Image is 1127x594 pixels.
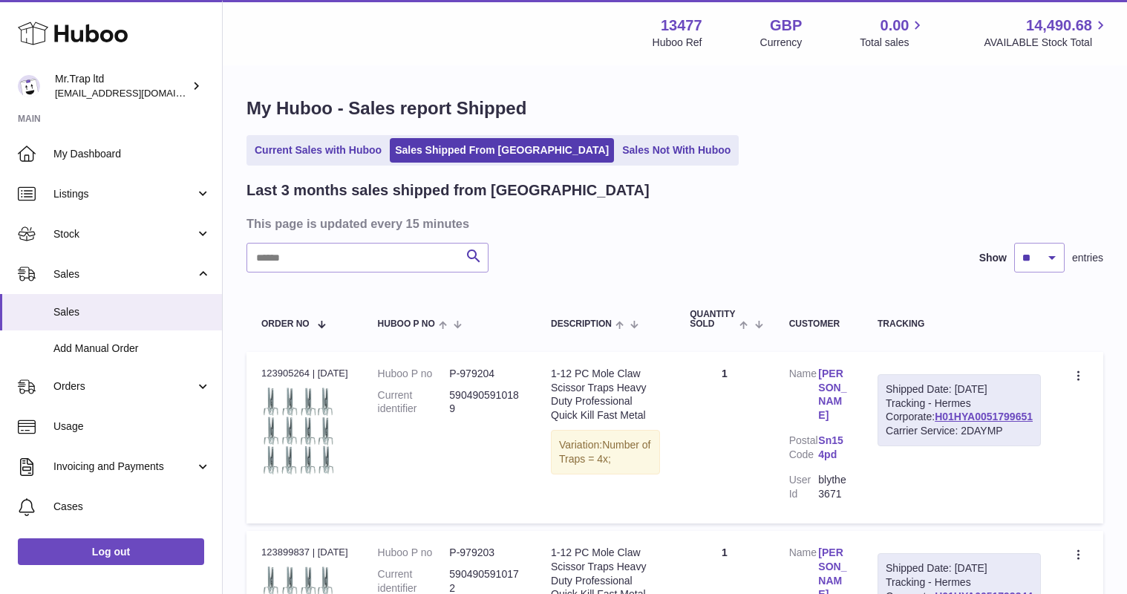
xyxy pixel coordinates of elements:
[18,538,204,565] a: Log out
[261,546,348,559] div: 123899837 | [DATE]
[53,227,195,241] span: Stock
[878,319,1041,329] div: Tracking
[860,16,926,50] a: 0.00 Total sales
[53,460,195,474] span: Invoicing and Payments
[55,87,218,99] span: [EMAIL_ADDRESS][DOMAIN_NAME]
[886,382,1033,396] div: Shipped Date: [DATE]
[378,388,450,417] dt: Current identifier
[53,420,211,434] span: Usage
[789,367,819,427] dt: Name
[53,147,211,161] span: My Dashboard
[390,138,614,163] a: Sales Shipped From [GEOGRAPHIC_DATA]
[551,430,660,474] div: Variation:
[261,385,336,475] img: $_57.JPG
[261,367,348,380] div: 123905264 | [DATE]
[760,36,803,50] div: Currency
[690,310,736,329] span: Quantity Sold
[249,138,387,163] a: Current Sales with Huboo
[984,36,1109,50] span: AVAILABLE Stock Total
[53,500,211,514] span: Cases
[53,342,211,356] span: Add Manual Order
[818,473,848,501] dd: blythe3671
[551,319,612,329] span: Description
[1072,251,1103,265] span: entries
[551,367,660,423] div: 1-12 PC Mole Claw Scissor Traps Heavy Duty Professional Quick Kill Fast Metal
[878,374,1041,447] div: Tracking - Hermes Corporate:
[246,180,650,200] h2: Last 3 months sales shipped from [GEOGRAPHIC_DATA]
[246,97,1103,120] h1: My Huboo - Sales report Shipped
[789,319,848,329] div: Customer
[881,16,909,36] span: 0.00
[261,319,310,329] span: Order No
[55,72,189,100] div: Mr.Trap ltd
[818,434,848,462] a: Sn154pd
[984,16,1109,50] a: 14,490.68 AVAILABLE Stock Total
[1026,16,1092,36] span: 14,490.68
[449,367,521,381] dd: P-979204
[53,267,195,281] span: Sales
[935,411,1033,422] a: H01HYA0051799651
[979,251,1007,265] label: Show
[246,215,1100,232] h3: This page is updated every 15 minutes
[860,36,926,50] span: Total sales
[378,367,450,381] dt: Huboo P no
[53,187,195,201] span: Listings
[378,546,450,560] dt: Huboo P no
[559,439,650,465] span: Number of Traps = 4x;
[53,379,195,394] span: Orders
[53,305,211,319] span: Sales
[886,424,1033,438] div: Carrier Service: 2DAYMP
[770,16,802,36] strong: GBP
[449,388,521,417] dd: 5904905910189
[675,352,774,523] td: 1
[789,434,819,466] dt: Postal Code
[818,367,848,423] a: [PERSON_NAME]
[617,138,736,163] a: Sales Not With Huboo
[886,561,1033,575] div: Shipped Date: [DATE]
[653,36,702,50] div: Huboo Ref
[661,16,702,36] strong: 13477
[789,473,819,501] dt: User Id
[378,319,435,329] span: Huboo P no
[18,75,40,97] img: office@grabacz.eu
[449,546,521,560] dd: P-979203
